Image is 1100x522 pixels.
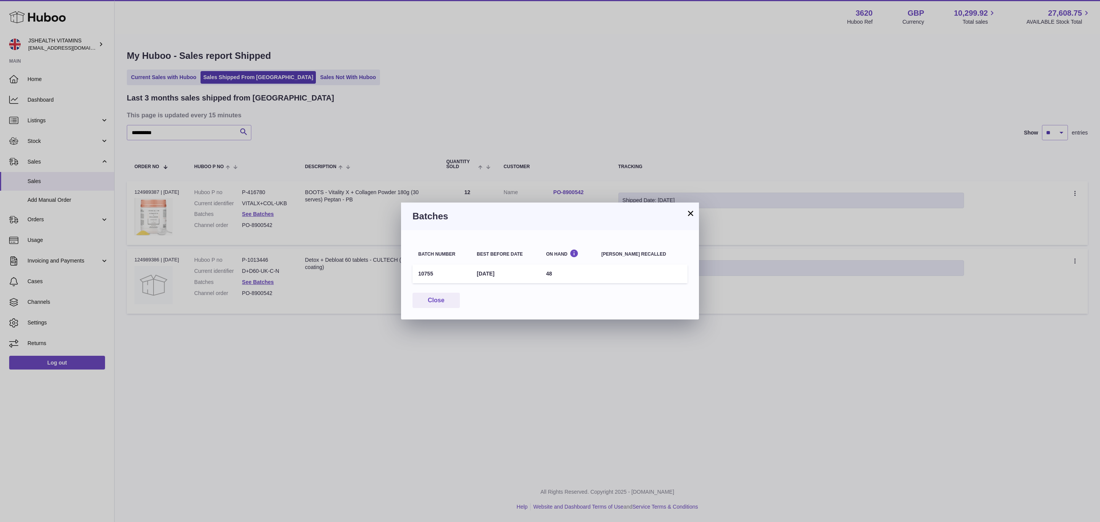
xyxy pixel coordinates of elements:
td: 10755 [412,264,471,283]
div: [PERSON_NAME] recalled [602,252,682,257]
div: Best before date [477,252,534,257]
button: × [686,209,695,218]
button: Close [412,293,460,308]
div: Batch number [418,252,465,257]
td: 48 [540,264,596,283]
h3: Batches [412,210,687,222]
td: [DATE] [471,264,540,283]
div: On Hand [546,249,590,256]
